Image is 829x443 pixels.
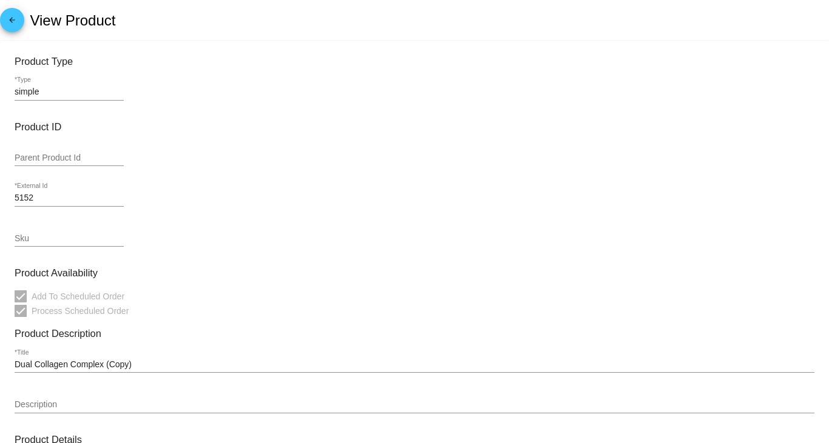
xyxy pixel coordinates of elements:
span: Add To Scheduled Order [32,289,124,304]
h3: Product Description [15,328,814,339]
h3: Product Type [15,56,814,67]
h2: View Product [30,12,115,29]
input: *Type [15,87,124,97]
input: Parent Product Id [15,153,124,163]
input: *External Id [15,193,124,203]
h3: Product Availability [15,267,814,279]
h3: Product ID [15,121,814,133]
input: Sku [15,234,124,244]
mat-icon: arrow_back [5,16,19,30]
span: Process Scheduled Order [32,304,129,318]
input: *Title [15,360,814,370]
input: Description [15,400,814,410]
